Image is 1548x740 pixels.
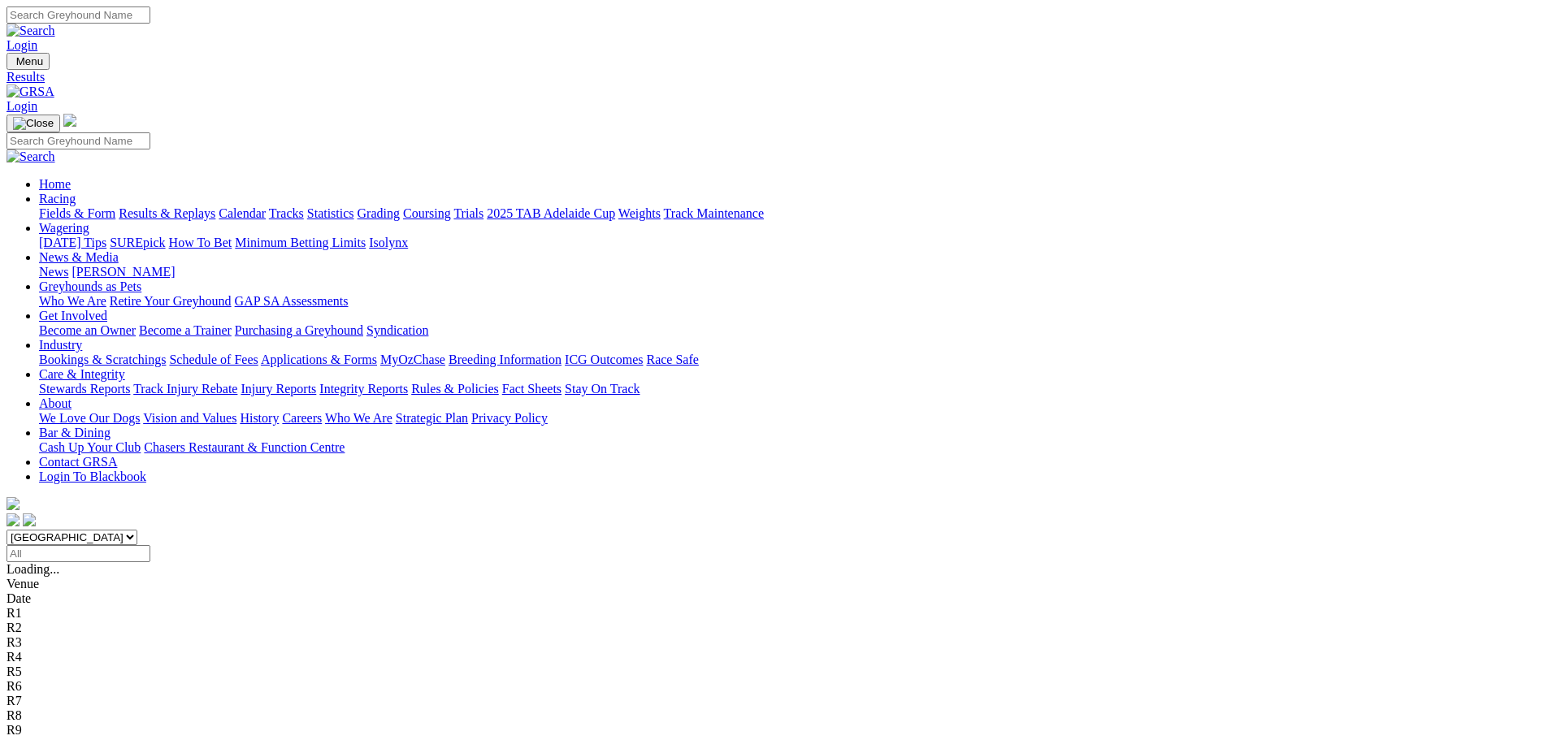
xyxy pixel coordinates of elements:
a: [DATE] Tips [39,236,106,249]
div: Date [7,591,1541,606]
a: Industry [39,338,82,352]
a: Contact GRSA [39,455,117,469]
div: Venue [7,577,1541,591]
div: About [39,411,1541,426]
a: Cash Up Your Club [39,440,141,454]
a: Bar & Dining [39,426,111,439]
a: Home [39,177,71,191]
a: How To Bet [169,236,232,249]
a: Applications & Forms [261,353,377,366]
a: Weights [618,206,661,220]
a: Breeding Information [449,353,562,366]
button: Toggle navigation [7,53,50,70]
a: Become an Owner [39,323,136,337]
a: Isolynx [369,236,408,249]
div: R5 [7,664,1541,679]
img: twitter.svg [23,513,36,526]
a: Racing [39,192,76,206]
a: Bookings & Scratchings [39,353,166,366]
a: Track Maintenance [664,206,764,220]
a: Results & Replays [119,206,215,220]
a: Tracks [269,206,304,220]
input: Search [7,132,150,149]
div: R8 [7,708,1541,723]
a: Who We Are [325,411,392,425]
a: Grading [358,206,400,220]
div: R1 [7,606,1541,621]
a: Results [7,70,1541,84]
a: Get Involved [39,309,107,322]
a: Become a Trainer [139,323,232,337]
a: Stay On Track [565,382,640,396]
img: logo-grsa-white.png [7,497,20,510]
span: Loading... [7,562,59,576]
input: Search [7,6,150,24]
img: Close [13,117,54,130]
a: Retire Your Greyhound [110,294,232,308]
a: Track Injury Rebate [133,382,237,396]
a: Race Safe [646,353,698,366]
a: Fact Sheets [502,382,562,396]
a: Login [7,99,37,113]
a: SUREpick [110,236,165,249]
div: Racing [39,206,1541,221]
div: R9 [7,723,1541,738]
a: Rules & Policies [411,382,499,396]
a: Schedule of Fees [169,353,258,366]
a: Strategic Plan [396,411,468,425]
a: [PERSON_NAME] [72,265,175,279]
div: Industry [39,353,1541,367]
a: We Love Our Dogs [39,411,140,425]
a: Trials [453,206,483,220]
a: Calendar [219,206,266,220]
a: Privacy Policy [471,411,548,425]
a: Statistics [307,206,354,220]
img: facebook.svg [7,513,20,526]
input: Select date [7,545,150,562]
a: Purchasing a Greyhound [235,323,363,337]
div: Get Involved [39,323,1541,338]
a: ICG Outcomes [565,353,643,366]
a: 2025 TAB Adelaide Cup [487,206,615,220]
a: News [39,265,68,279]
div: R6 [7,679,1541,694]
img: Search [7,24,55,38]
div: R7 [7,694,1541,708]
div: R3 [7,635,1541,650]
div: Care & Integrity [39,382,1541,396]
a: Who We Are [39,294,106,308]
div: Greyhounds as Pets [39,294,1541,309]
a: Coursing [403,206,451,220]
button: Toggle navigation [7,115,60,132]
a: About [39,396,72,410]
img: logo-grsa-white.png [63,114,76,127]
span: Menu [16,55,43,67]
a: Care & Integrity [39,367,125,381]
a: Vision and Values [143,411,236,425]
a: Injury Reports [241,382,316,396]
a: Fields & Form [39,206,115,220]
a: News & Media [39,250,119,264]
img: Search [7,149,55,164]
a: GAP SA Assessments [235,294,349,308]
a: Minimum Betting Limits [235,236,366,249]
div: R4 [7,650,1541,664]
a: Wagering [39,221,89,235]
a: MyOzChase [380,353,445,366]
a: Login To Blackbook [39,470,146,483]
a: Careers [282,411,322,425]
div: News & Media [39,265,1541,279]
a: Stewards Reports [39,382,130,396]
a: Login [7,38,37,52]
div: Wagering [39,236,1541,250]
div: R2 [7,621,1541,635]
a: History [240,411,279,425]
a: Syndication [366,323,428,337]
img: GRSA [7,84,54,99]
a: Integrity Reports [319,382,408,396]
a: Greyhounds as Pets [39,279,141,293]
div: Bar & Dining [39,440,1541,455]
a: Chasers Restaurant & Function Centre [144,440,345,454]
